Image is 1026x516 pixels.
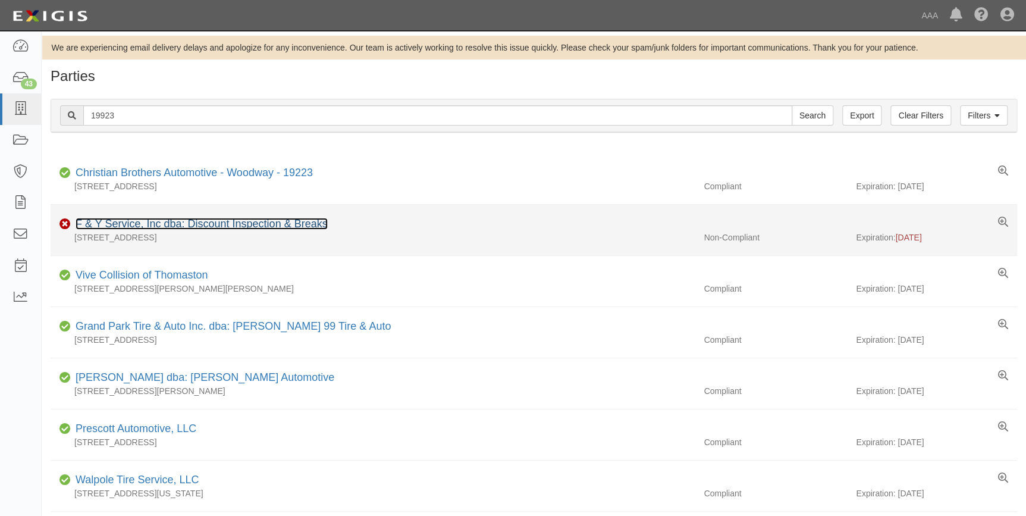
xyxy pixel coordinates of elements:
[856,436,1017,448] div: Expiration: [DATE]
[960,105,1008,126] a: Filters
[695,385,856,397] div: Compliant
[856,180,1017,192] div: Expiration: [DATE]
[695,180,856,192] div: Compliant
[59,220,71,229] i: Non-Compliant
[974,8,989,23] i: Help Center - Complianz
[76,167,313,179] a: Christian Brothers Automotive - Woodway - 19223
[998,319,1008,331] a: View results summary
[51,68,1017,84] h1: Parties
[71,473,199,488] div: Walpole Tire Service, LLC
[76,269,208,281] a: Vive Collision of Thomaston
[998,217,1008,229] a: View results summary
[71,217,328,232] div: F & Y Service, Inc dba: Discount Inspection & Breaks
[51,334,695,346] div: [STREET_ADDRESS]
[71,421,196,437] div: Prescott Automotive, LLC
[59,476,71,484] i: Compliant
[76,218,328,230] a: F & Y Service, Inc dba: Discount Inspection & Breaks
[695,436,856,448] div: Compliant
[792,105,833,126] input: Search
[51,283,695,295] div: [STREET_ADDRESS][PERSON_NAME][PERSON_NAME]
[71,319,391,334] div: Grand Park Tire & Auto Inc. dba: Mike Tate's 99 Tire & Auto
[76,423,196,434] a: Prescott Automotive, LLC
[998,421,1008,433] a: View results summary
[71,370,334,386] div: Nannette Neugart dba: O'Brien's Automotive
[890,105,950,126] a: Clear Filters
[51,436,695,448] div: [STREET_ADDRESS]
[998,268,1008,280] a: View results summary
[76,474,199,486] a: Walpole Tire Service, LLC
[21,79,37,89] div: 43
[59,323,71,331] i: Compliant
[59,425,71,433] i: Compliant
[856,232,1017,243] div: Expiration:
[71,268,208,283] div: Vive Collision of Thomaston
[856,334,1017,346] div: Expiration: [DATE]
[842,105,881,126] a: Export
[695,232,856,243] div: Non-Compliant
[83,105,792,126] input: Search
[9,5,91,27] img: logo-5460c22ac91f19d4615b14bd174203de0afe785f0fc80cf4dbbc73dc1793850b.png
[76,320,391,332] a: Grand Park Tire & Auto Inc. dba: [PERSON_NAME] 99 Tire & Auto
[42,42,1026,54] div: We are experiencing email delivery delays and apologize for any inconvenience. Our team is active...
[59,271,71,280] i: Compliant
[71,165,313,181] div: Christian Brothers Automotive - Woodway - 19223
[59,374,71,382] i: Compliant
[51,180,695,192] div: [STREET_ADDRESS]
[695,487,856,499] div: Compliant
[998,165,1008,177] a: View results summary
[856,385,1017,397] div: Expiration: [DATE]
[915,4,944,27] a: AAA
[856,487,1017,499] div: Expiration: [DATE]
[51,232,695,243] div: [STREET_ADDRESS]
[51,385,695,397] div: [STREET_ADDRESS][PERSON_NAME]
[76,371,334,383] a: [PERSON_NAME] dba: [PERSON_NAME] Automotive
[695,283,856,295] div: Compliant
[59,169,71,177] i: Compliant
[695,334,856,346] div: Compliant
[856,283,1017,295] div: Expiration: [DATE]
[998,473,1008,484] a: View results summary
[895,233,921,242] span: [DATE]
[998,370,1008,382] a: View results summary
[51,487,695,499] div: [STREET_ADDRESS][US_STATE]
